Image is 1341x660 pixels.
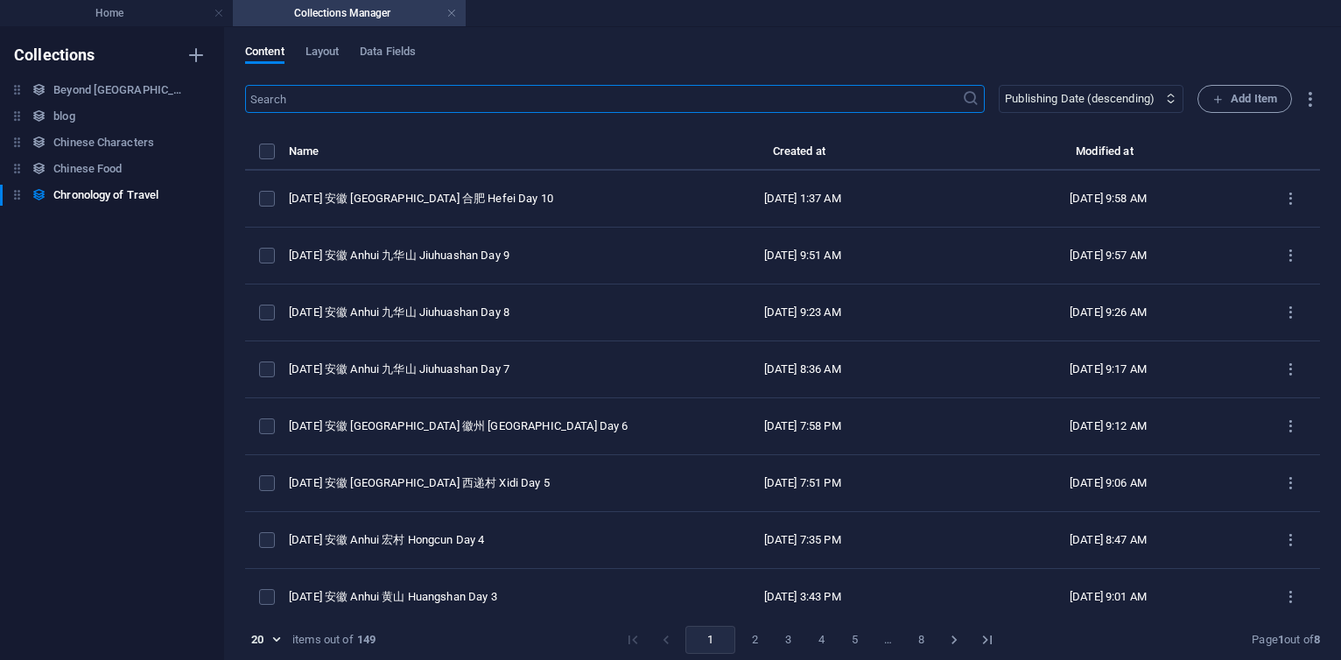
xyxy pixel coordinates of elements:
div: items out of [292,632,354,648]
div: 2025 CE 安徽 Anhui 九华山 Jiuhuashan Day 8 [289,305,635,320]
h6: Chronology of Travel [53,185,158,206]
button: Go to page 2 [741,626,769,654]
strong: 8 [1314,633,1320,646]
div: [DATE] 9:01 AM [969,589,1246,605]
div: [DATE] 7:58 PM [663,418,941,434]
div: [DATE] 安徽 [GEOGRAPHIC_DATA] 合肥 Hefei Day 10 [289,191,635,207]
th: Modified at [955,141,1260,171]
button: Add Item [1197,85,1292,113]
div: [DATE] 7:51 PM [663,475,941,491]
div: [DATE] 安徽 [GEOGRAPHIC_DATA] 西递村 Xidi Day 5 [289,475,635,491]
th: Name [289,141,649,171]
div: [DATE] 7:35 PM [663,532,941,548]
div: 20 [245,632,285,648]
button: page 1 [685,626,735,654]
div: [DATE] 9:23 AM [663,305,941,320]
div: [DATE] 9:57 AM [969,248,1246,263]
th: Created at [649,141,955,171]
div: [DATE] 8:47 AM [969,532,1246,548]
div: [DATE] 9:17 AM [969,362,1246,377]
button: Go to page 4 [807,626,835,654]
div: [DATE] 3:43 PM [663,589,941,605]
div: Page out of [1252,632,1320,648]
span: Layout [305,41,340,66]
strong: 149 [357,632,376,648]
div: [DATE] 1:37 AM [663,191,941,207]
input: Search [245,85,962,113]
span: Data Fields [360,41,416,66]
div: … [874,632,902,648]
button: Go to page 8 [907,626,935,654]
div: 2025 CE 安徽 Anhui 徽州 Huizhou Day 6 [289,418,635,434]
div: [DATE] 9:06 AM [969,475,1246,491]
div: [DATE] 9:12 AM [969,418,1246,434]
button: Go to page 5 [840,626,868,654]
i: Create new collection [186,45,207,66]
div: [DATE] 9:26 AM [969,305,1246,320]
h6: blog [53,106,74,127]
button: Go to last page [973,626,1001,654]
h6: Beyond [GEOGRAPHIC_DATA] [53,80,185,101]
button: Go to page 3 [774,626,802,654]
div: 2025 CE 安徽 Anhui 黄山 Huangshan Day 3 [289,589,635,605]
div: [DATE] 9:51 AM [663,248,941,263]
div: [DATE] 9:58 AM [969,191,1246,207]
strong: 1 [1278,633,1284,646]
span: Content [245,41,284,66]
nav: pagination navigation [616,626,1004,654]
button: Go to next page [940,626,968,654]
h6: Collections [14,45,95,66]
h6: Chinese Food [53,158,122,179]
span: Add Item [1212,88,1277,109]
h6: Chinese Characters [53,132,154,153]
div: 2025 CE 安徽 Anhui 九华山 Jiuhuashan Day 7 [289,362,635,377]
div: 2025 CE 安徽 Anhui 九华山 Jiuhuashan Day 9 [289,248,635,263]
h4: Collections Manager [233,4,466,23]
div: 2025 CE 安徽 Anhui 宏村 Hongcun Day 4 [289,532,635,548]
div: [DATE] 8:36 AM [663,362,941,377]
